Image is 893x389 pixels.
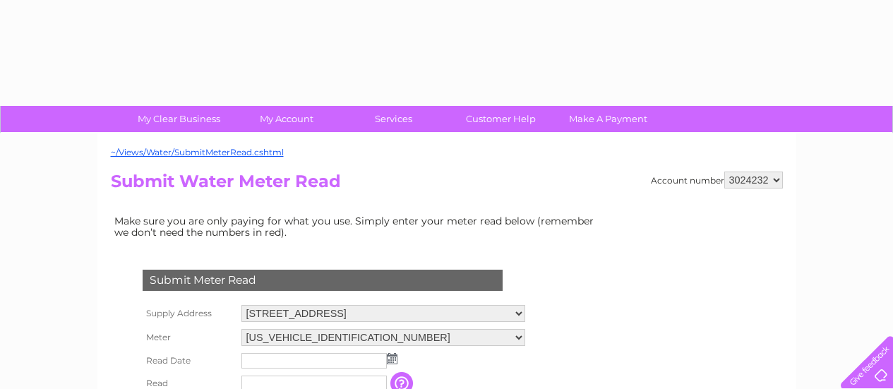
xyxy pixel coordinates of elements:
a: Make A Payment [550,106,666,132]
th: Read Date [139,349,238,372]
a: My Account [228,106,344,132]
div: Submit Meter Read [143,270,503,291]
a: Customer Help [443,106,559,132]
th: Meter [139,325,238,349]
a: Services [335,106,452,132]
th: Supply Address [139,301,238,325]
div: Account number [651,172,783,188]
h2: Submit Water Meter Read [111,172,783,198]
a: My Clear Business [121,106,237,132]
img: ... [387,353,397,364]
a: ~/Views/Water/SubmitMeterRead.cshtml [111,147,284,157]
td: Make sure you are only paying for what you use. Simply enter your meter read below (remember we d... [111,212,605,241]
